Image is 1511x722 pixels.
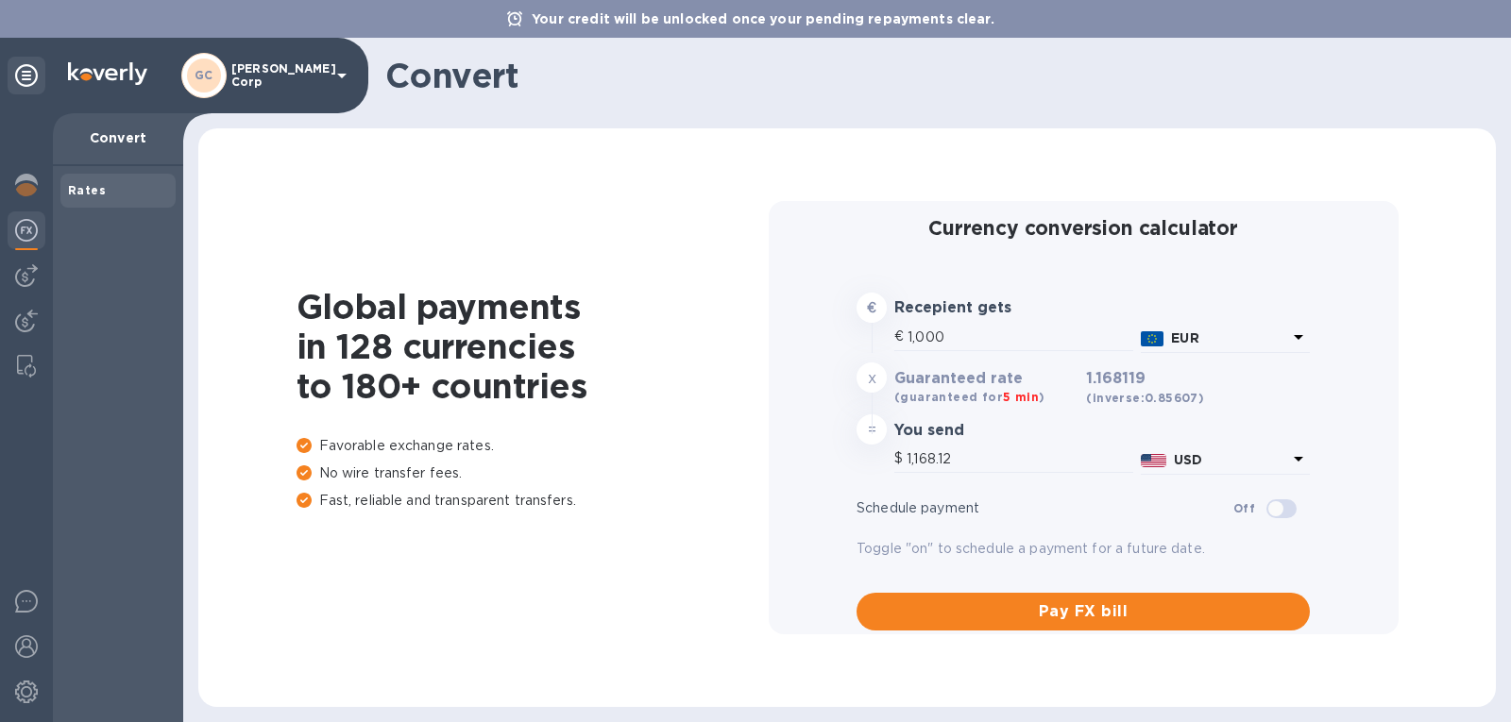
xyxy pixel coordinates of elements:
b: GC [195,68,213,82]
p: Favorable exchange rates. [297,436,769,456]
div: x [857,362,887,393]
h1: Global payments in 128 currencies to 180+ countries [297,287,769,406]
b: (inverse: 0.85607 ) [1086,391,1204,405]
h3: Guaranteed rate [894,370,1078,388]
div: $ [894,445,907,473]
b: Rates [68,183,106,197]
b: Your credit will be unlocked once your pending repayments clear. [532,11,994,26]
span: 5 min [1003,390,1039,404]
p: Schedule payment [857,498,1233,518]
button: Pay FX bill [857,593,1310,630]
b: USD [1174,452,1202,467]
img: USD [1141,454,1166,467]
b: (guaranteed for ) [894,390,1044,404]
img: Foreign exchange [15,219,38,242]
input: Amount [908,323,1133,351]
b: Off [1233,501,1255,515]
h3: 1.168119 [1086,370,1204,408]
div: Unpin categories [8,57,45,94]
input: Amount [907,445,1133,473]
span: Pay FX bill [872,600,1295,623]
img: Logo [68,62,147,85]
p: Toggle "on" to schedule a payment for a future date. [857,539,1310,559]
p: No wire transfer fees. [297,463,769,483]
h3: Recepient gets [894,299,1078,317]
p: Convert [68,128,168,147]
b: EUR [1171,330,1198,345]
h3: You send [894,422,1078,440]
h1: Convert [385,56,1481,95]
p: Fast, reliable and transparent transfers. [297,491,769,511]
p: [PERSON_NAME] Corp [231,62,326,89]
div: = [857,414,887,445]
h2: Currency conversion calculator [857,216,1310,240]
strong: € [867,300,876,315]
div: € [894,323,908,351]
